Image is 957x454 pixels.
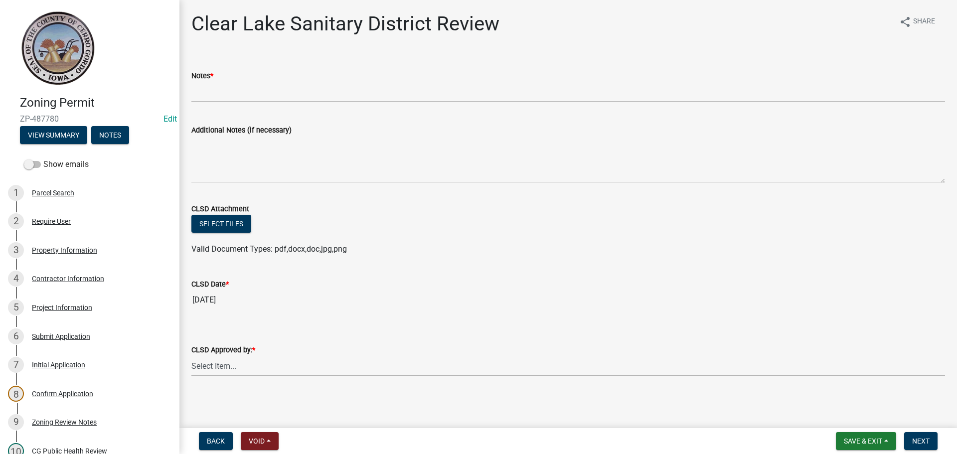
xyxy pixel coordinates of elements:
[8,185,24,201] div: 1
[8,300,24,315] div: 5
[24,158,89,170] label: Show emails
[163,114,177,124] a: Edit
[207,437,225,445] span: Back
[32,304,92,311] div: Project Information
[904,432,938,450] button: Next
[191,347,255,354] label: CLSD Approved by:
[899,16,911,28] i: share
[32,361,85,368] div: Initial Application
[32,419,97,426] div: Zoning Review Notes
[249,437,265,445] span: Void
[8,271,24,287] div: 4
[836,432,896,450] button: Save & Exit
[8,357,24,373] div: 7
[91,132,129,140] wm-modal-confirm: Notes
[20,132,87,140] wm-modal-confirm: Summary
[191,127,292,134] label: Additional Notes (if necessary)
[163,114,177,124] wm-modal-confirm: Edit Application Number
[191,244,347,254] span: Valid Document Types: pdf,docx,doc,jpg,png
[191,281,229,288] label: CLSD Date
[32,218,71,225] div: Require User
[8,414,24,430] div: 9
[241,432,279,450] button: Void
[191,73,213,80] label: Notes
[191,206,249,213] label: CLSD Attachment
[32,390,93,397] div: Confirm Application
[844,437,882,445] span: Save & Exit
[91,126,129,144] button: Notes
[8,386,24,402] div: 8
[32,247,97,254] div: Property Information
[32,275,104,282] div: Contractor Information
[191,215,251,233] button: Select files
[20,114,159,124] span: ZP-487780
[20,10,95,85] img: Cerro Gordo County, Iowa
[8,242,24,258] div: 3
[8,213,24,229] div: 2
[20,96,171,110] h4: Zoning Permit
[8,328,24,344] div: 6
[20,126,87,144] button: View Summary
[199,432,233,450] button: Back
[891,12,943,31] button: shareShare
[191,12,499,36] h1: Clear Lake Sanitary District Review
[32,189,74,196] div: Parcel Search
[32,333,90,340] div: Submit Application
[913,16,935,28] span: Share
[912,437,930,445] span: Next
